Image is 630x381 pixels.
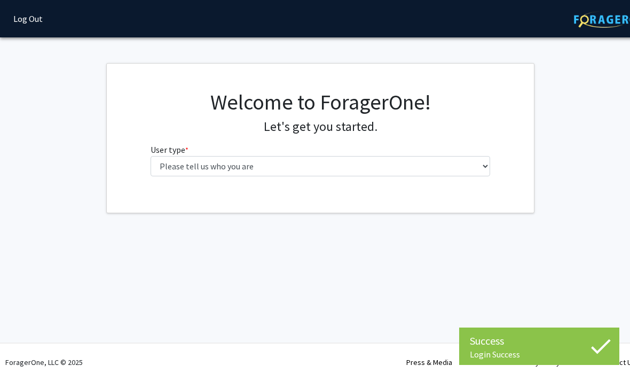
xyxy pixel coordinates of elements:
[151,143,188,156] label: User type
[151,89,491,115] h1: Welcome to ForagerOne!
[406,357,452,367] a: Press & Media
[470,349,609,360] div: Login Success
[470,333,609,349] div: Success
[151,119,491,135] h4: Let's get you started.
[5,344,83,381] div: ForagerOne, LLC © 2025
